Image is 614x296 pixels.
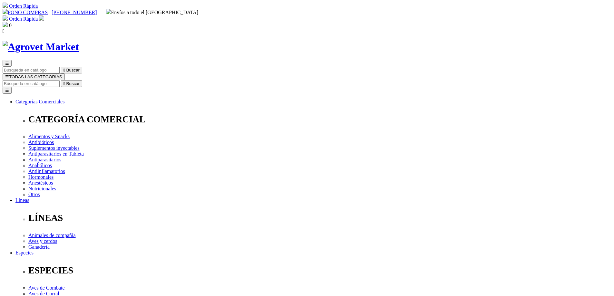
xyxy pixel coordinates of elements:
img: phone.svg [3,9,8,14]
a: [PHONE_NUMBER] [52,10,97,15]
button: ☰ [3,60,12,67]
a: Líneas [15,197,29,203]
a: Orden Rápida [9,3,38,9]
button: ☰ [3,87,12,94]
a: Alimentos y Snacks [28,134,70,139]
span: 0 [9,23,12,28]
a: Otros [28,192,40,197]
a: Antiparasitarios [28,157,61,162]
input: Buscar [3,80,60,87]
span: ☰ [5,74,9,79]
a: Acceda a su cuenta de cliente [39,16,44,22]
a: Hormonales [28,174,54,180]
i:  [63,68,65,72]
input: Buscar [3,67,60,73]
a: Antiparasitarios en Tableta [28,151,84,157]
img: Agrovet Market [3,41,79,53]
button:  Buscar [61,67,82,73]
span: Buscar [66,81,80,86]
span: ☰ [5,61,9,66]
button: ☰TODAS LAS CATEGORÍAS [3,73,65,80]
a: Suplementos inyectables [28,145,80,151]
iframe: Brevo live chat [3,226,111,293]
a: Orden Rápida [9,16,38,22]
a: Nutricionales [28,186,56,191]
a: Anestésicos [28,180,53,186]
a: FONO COMPRAS [3,10,48,15]
a: Categorías Comerciales [15,99,64,104]
i:  [63,81,65,86]
span: Buscar [66,68,80,72]
img: shopping-cart.svg [3,15,8,21]
img: user.svg [39,15,44,21]
img: delivery-truck.svg [106,9,111,14]
img: shopping-bag.svg [3,22,8,27]
p: ESPECIES [28,265,611,276]
span: Envíos a todo el [GEOGRAPHIC_DATA] [106,10,199,15]
p: LÍNEAS [28,213,611,223]
a: Antiinflamatorios [28,168,65,174]
i:  [3,28,5,34]
button:  Buscar [61,80,82,87]
p: CATEGORÍA COMERCIAL [28,114,611,125]
a: Antibióticos [28,139,54,145]
img: shopping-cart.svg [3,3,8,8]
a: Anabólicos [28,163,52,168]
